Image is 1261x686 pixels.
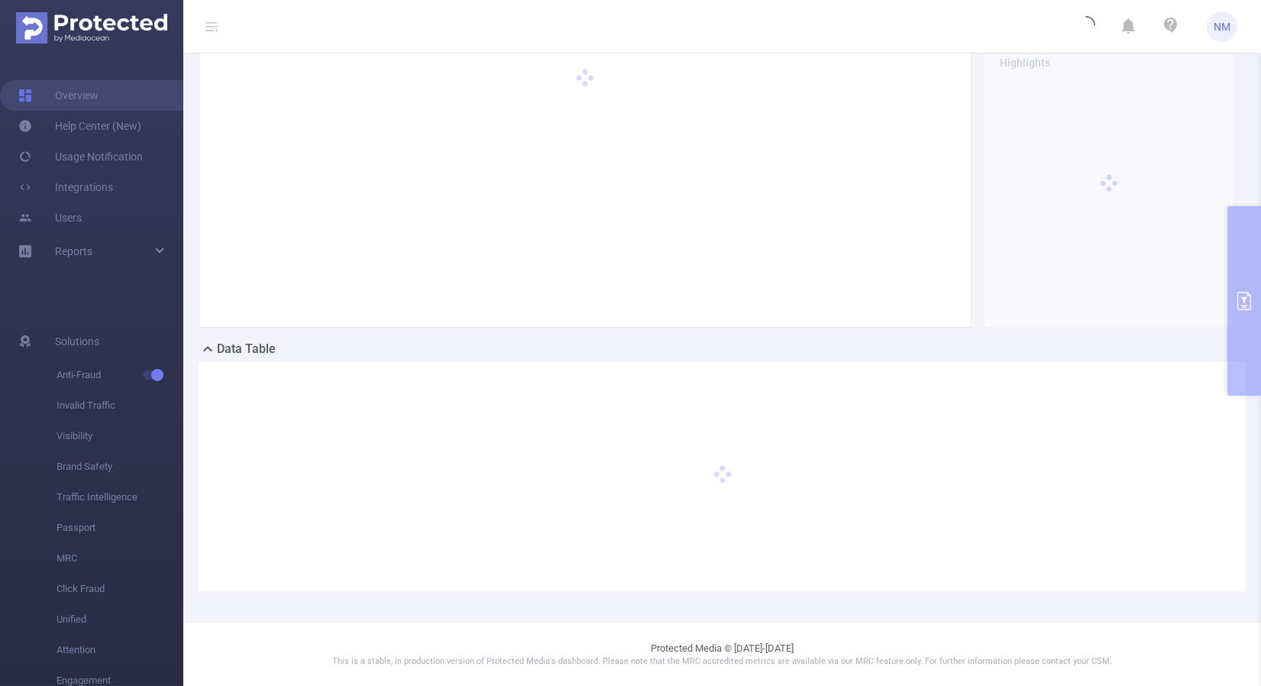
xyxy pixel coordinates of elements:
a: Integrations [18,172,113,202]
a: Overview [18,80,99,111]
a: Help Center (New) [18,111,141,141]
span: Unified [57,604,183,635]
span: Click Fraud [57,574,183,604]
img: Protected Media [16,12,167,44]
i: icon: loading [1077,16,1095,37]
a: Users [18,202,82,233]
span: Brand Safety [57,451,183,482]
span: Solutions [55,326,99,357]
span: Invalid Traffic [57,390,183,421]
span: Traffic Intelligence [57,482,183,513]
span: Anti-Fraud [57,360,183,390]
span: NM [1214,11,1230,42]
span: MRC [57,543,183,574]
a: Usage Notification [18,141,143,172]
span: Reports [55,245,92,257]
span: Visibility [57,421,183,451]
span: Attention [57,635,183,665]
h2: Data Table [217,340,276,358]
a: Reports [55,236,92,267]
p: This is a stable, in production version of Protected Media's dashboard. Please note that the MRC ... [221,655,1223,668]
span: Passport [57,513,183,543]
